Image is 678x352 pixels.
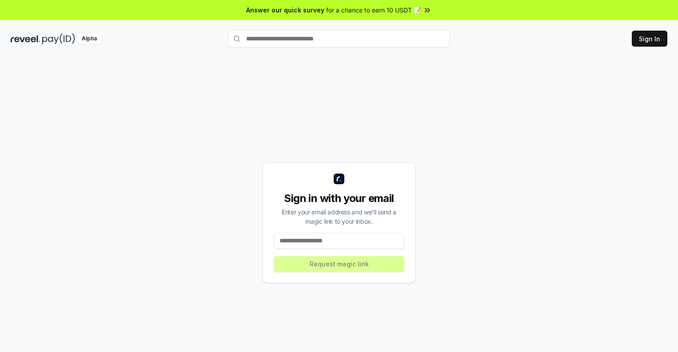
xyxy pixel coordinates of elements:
[274,191,404,206] div: Sign in with your email
[632,31,667,47] button: Sign In
[246,5,324,15] span: Answer our quick survey
[11,33,40,44] img: reveel_dark
[326,5,421,15] span: for a chance to earn 10 USDT 📝
[77,33,102,44] div: Alpha
[334,174,344,184] img: logo_small
[274,207,404,226] div: Enter your email address and we’ll send a magic link to your inbox.
[42,33,75,44] img: pay_id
